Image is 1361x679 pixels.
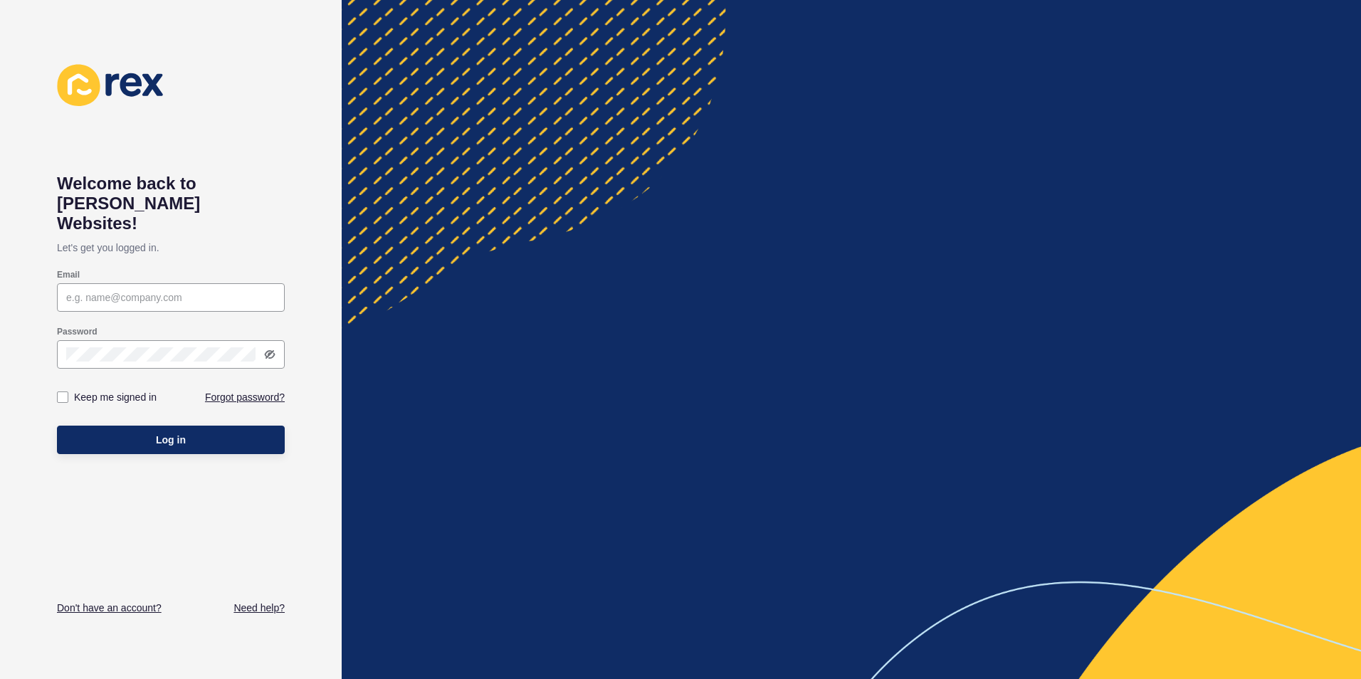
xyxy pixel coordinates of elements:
p: Let's get you logged in. [57,233,285,262]
button: Log in [57,426,285,454]
span: Log in [156,433,186,447]
a: Forgot password? [205,390,285,404]
label: Password [57,326,98,337]
label: Keep me signed in [74,390,157,404]
label: Email [57,269,80,280]
a: Need help? [233,601,285,615]
a: Don't have an account? [57,601,162,615]
input: e.g. name@company.com [66,290,275,305]
h1: Welcome back to [PERSON_NAME] Websites! [57,174,285,233]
